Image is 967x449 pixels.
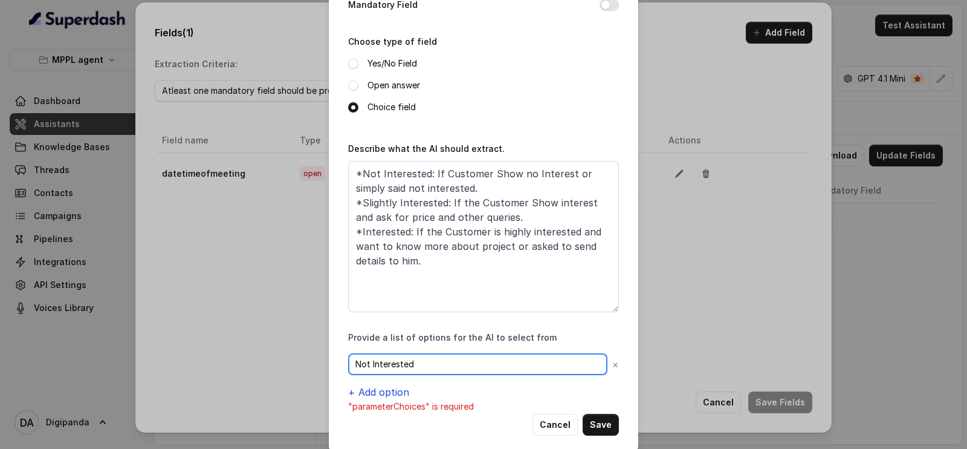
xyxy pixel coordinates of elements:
[348,161,619,312] textarea: *Not Interested: If Customer Show no Interest or simply said not interested. *Slightly Interested...
[612,357,619,372] button: ×
[367,100,416,114] label: Choice field
[348,36,437,47] label: Choose type of field
[532,414,578,436] button: Cancel
[348,385,409,399] button: + Add option
[367,78,420,93] label: Open answer
[583,414,619,436] button: Save
[367,56,417,71] label: Yes/No Field
[348,399,619,414] p: "parameterChoices" is required
[348,353,607,375] input: Option 1
[348,143,505,154] label: Describe what the AI should extract.
[348,332,557,344] label: Provide a list of options for the AI to select from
